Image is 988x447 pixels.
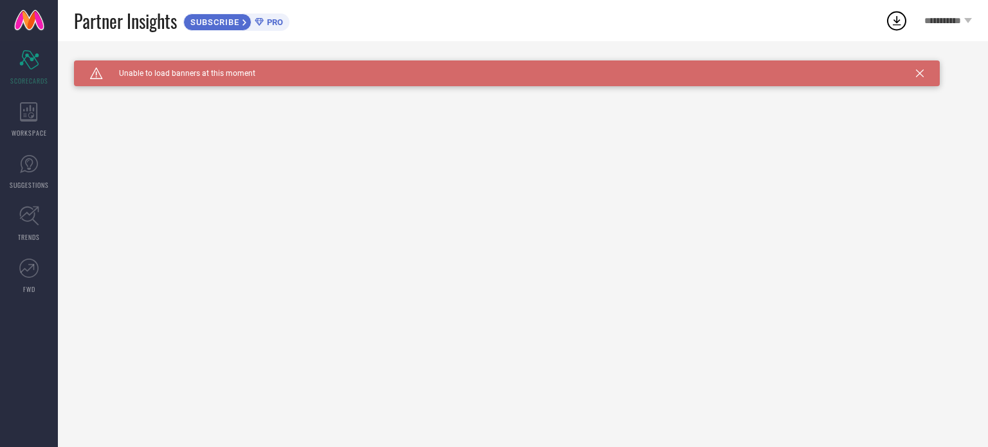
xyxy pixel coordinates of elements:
[10,180,49,190] span: SUGGESTIONS
[23,284,35,294] span: FWD
[74,8,177,34] span: Partner Insights
[103,69,255,78] span: Unable to load banners at this moment
[12,128,47,138] span: WORKSPACE
[74,60,972,71] div: Unable to load filters at this moment. Please try later.
[264,17,283,27] span: PRO
[183,10,289,31] a: SUBSCRIBEPRO
[885,9,908,32] div: Open download list
[18,232,40,242] span: TRENDS
[184,17,242,27] span: SUBSCRIBE
[10,76,48,86] span: SCORECARDS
